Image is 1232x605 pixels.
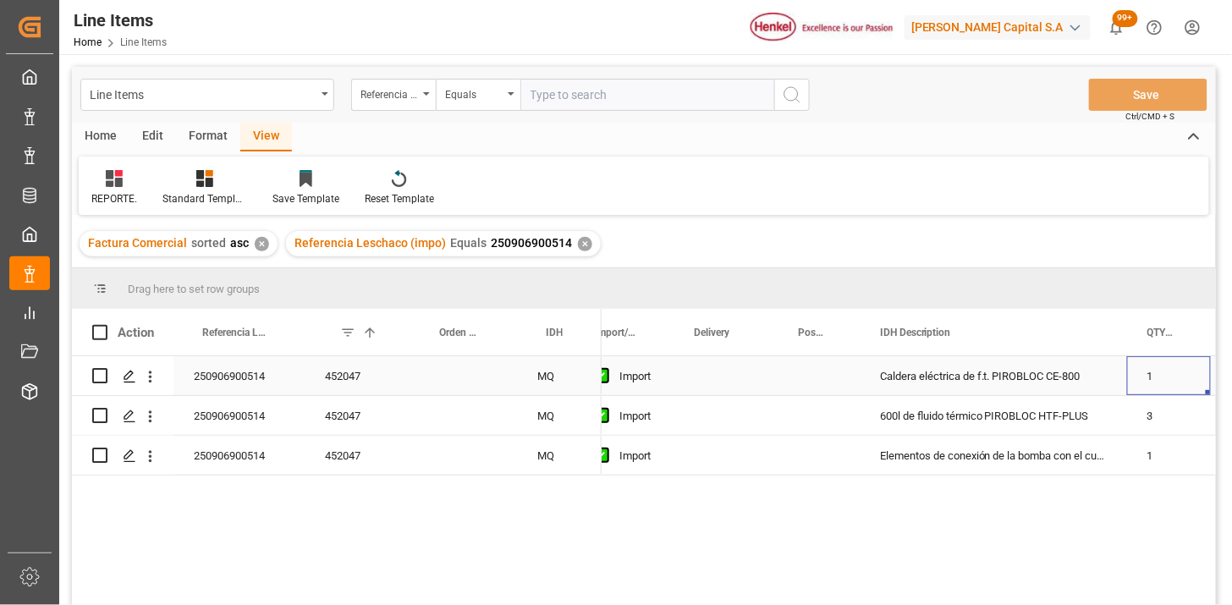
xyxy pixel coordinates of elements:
[1113,10,1138,27] span: 99+
[594,327,638,338] span: Import/Export
[1136,8,1174,47] button: Help Center
[578,237,592,251] div: ✕
[173,356,305,395] div: 250906900514
[162,191,247,206] div: Standard Templates
[751,13,893,42] img: Henkel%20logo.jpg_1689854090.jpg
[305,436,410,475] div: 452047
[1127,396,1211,435] div: 3
[619,357,653,396] div: Import
[905,11,1097,43] button: [PERSON_NAME] Capital S.A
[91,191,137,206] div: REPORTE.
[255,237,269,251] div: ✕
[118,325,154,340] div: Action
[294,236,446,250] span: Referencia Leschaco (impo)
[176,123,240,151] div: Format
[774,79,810,111] button: search button
[517,356,602,395] div: MQ
[1127,356,1211,395] div: 1
[173,436,305,475] div: 250906900514
[694,327,729,338] span: Delivery
[365,191,434,206] div: Reset Template
[351,79,436,111] button: open menu
[860,396,1127,435] div: 600l de fluido térmico PIROBLOC HTF-PLUS
[491,236,572,250] span: 250906900514
[445,83,503,102] div: Equals
[305,396,410,435] div: 452047
[1126,110,1175,123] span: Ctrl/CMD + S
[860,436,1127,475] div: Elementos de conexión de la bomba con el cuerpo de [PERSON_NAME]
[520,79,774,111] input: Type to search
[128,283,260,295] span: Drag here to set row groups
[72,396,602,436] div: Press SPACE to select this row.
[80,79,334,111] button: open menu
[74,36,102,48] a: Home
[619,437,653,476] div: Import
[619,397,653,436] div: Import
[1127,436,1211,475] div: 1
[240,123,292,151] div: View
[450,236,487,250] span: Equals
[546,327,563,338] span: IDH
[74,8,167,33] div: Line Items
[436,79,520,111] button: open menu
[173,396,305,435] div: 250906900514
[230,236,249,250] span: asc
[880,327,951,338] span: IDH Description
[129,123,176,151] div: Edit
[191,236,226,250] span: sorted
[72,123,129,151] div: Home
[798,327,824,338] span: Posición
[72,356,602,396] div: Press SPACE to select this row.
[517,396,602,435] div: MQ
[860,356,1127,395] div: Caldera eléctrica de f.t. PIROBLOC CE-800
[202,327,269,338] span: Referencia Leschaco (impo)
[305,356,410,395] div: 452047
[360,83,418,102] div: Referencia Leschaco (impo)
[517,436,602,475] div: MQ
[72,436,602,476] div: Press SPACE to select this row.
[272,191,339,206] div: Save Template
[905,15,1091,40] div: [PERSON_NAME] Capital S.A
[1147,327,1175,338] span: QTY - Factura
[439,327,481,338] span: Orden de Compra
[90,83,316,104] div: Line Items
[1097,8,1136,47] button: show 100 new notifications
[88,236,187,250] span: Factura Comercial
[1089,79,1207,111] button: Save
